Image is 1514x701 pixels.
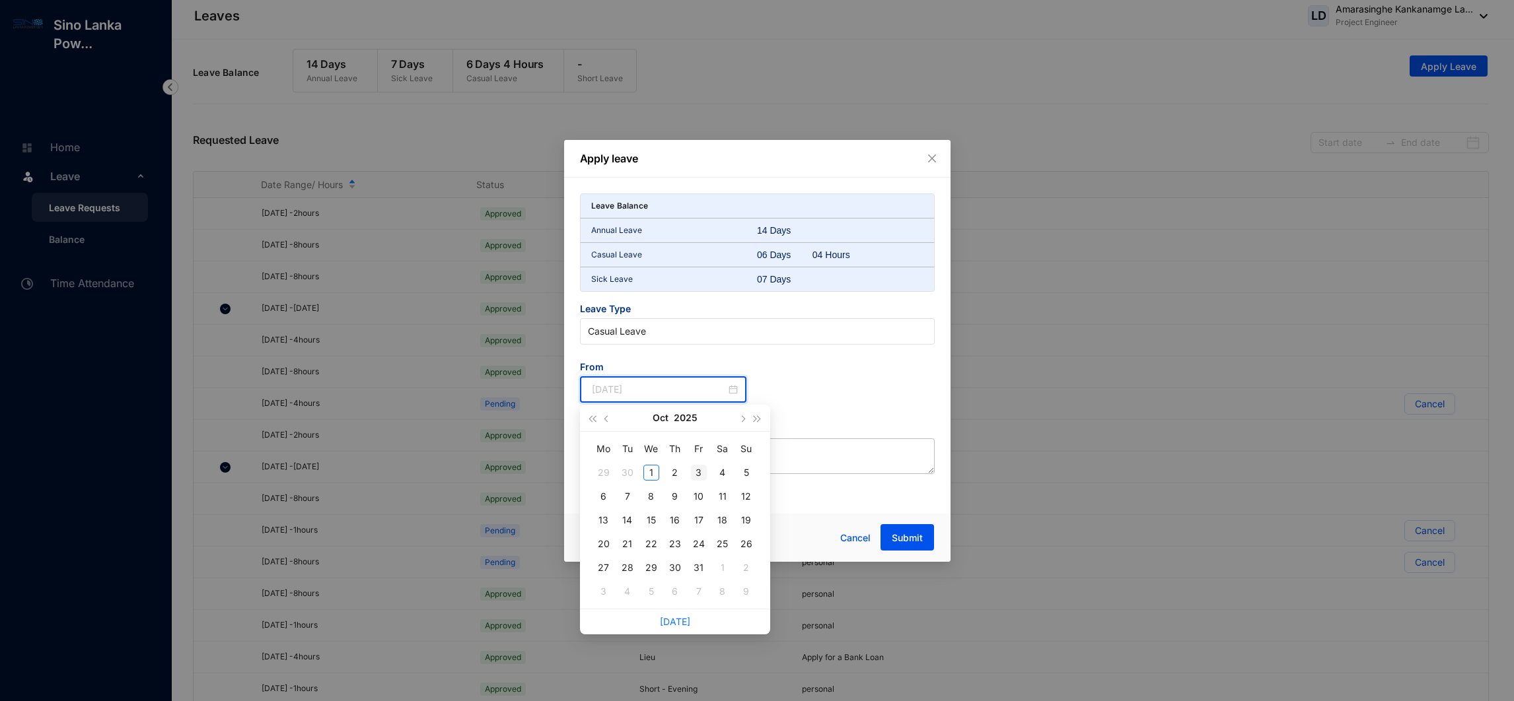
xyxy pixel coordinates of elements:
td: 2025-10-30 [663,556,687,580]
td: 2025-10-23 [663,532,687,556]
div: 1 [715,560,731,576]
div: 3 [596,584,612,599]
td: 2025-10-13 [592,508,616,532]
td: 2025-10-27 [592,556,616,580]
td: 2025-10-08 [639,484,663,508]
th: Fr [687,437,711,461]
td: 2025-10-31 [687,556,711,580]
div: 04 Hours [812,248,868,261]
div: 21 [620,536,635,552]
div: 19 [739,512,754,528]
p: Leave Balance [591,199,649,213]
div: 15 [643,512,659,528]
div: 24 [691,536,707,552]
th: We [639,437,663,461]
td: 2025-09-30 [616,461,639,484]
td: 2025-11-05 [639,580,663,603]
div: 6 [596,488,612,504]
td: 2025-11-02 [735,556,758,580]
input: Start Date [592,382,727,397]
a: [DATE] [660,616,690,627]
div: 29 [596,465,612,481]
span: From [580,360,747,376]
div: 28 [620,560,635,576]
button: 2025 [674,405,698,431]
div: 5 [739,465,754,481]
td: 2025-10-25 [711,532,735,556]
div: 2 [739,560,754,576]
td: 2025-10-05 [735,461,758,484]
td: 2025-10-11 [711,484,735,508]
button: Oct [653,405,668,431]
button: Close [925,151,939,166]
div: 20 [596,536,612,552]
div: 5 [643,584,659,599]
div: 1 [643,465,659,481]
div: 12 [739,488,754,504]
td: 2025-10-16 [663,508,687,532]
td: 2025-11-09 [735,580,758,603]
div: 27 [596,560,612,576]
td: 2025-10-26 [735,532,758,556]
span: close [927,153,937,164]
th: Th [663,437,687,461]
td: 2025-10-01 [639,461,663,484]
td: 2025-10-17 [687,508,711,532]
div: 2 [667,465,683,481]
div: 29 [643,560,659,576]
div: 14 [620,512,635,528]
td: 2025-10-06 [592,484,616,508]
td: 2025-10-22 [639,532,663,556]
td: 2025-09-29 [592,461,616,484]
div: 16 [667,512,683,528]
td: 2025-10-07 [616,484,639,508]
div: 7 [691,584,707,599]
div: 17 [691,512,707,528]
td: 2025-10-03 [687,461,711,484]
td: 2025-10-12 [735,484,758,508]
th: Su [735,437,758,461]
td: 2025-10-02 [663,461,687,484]
div: 18 [715,512,731,528]
div: 6 [667,584,683,599]
td: 2025-11-03 [592,580,616,603]
div: 06 Days [757,248,812,261]
td: 2025-10-15 [639,508,663,532]
td: 2025-10-10 [687,484,711,508]
td: 2025-11-01 [711,556,735,580]
th: Sa [711,437,735,461]
div: 23 [667,536,683,552]
td: 2025-11-08 [711,580,735,603]
td: 2025-10-04 [711,461,735,484]
div: 31 [691,560,707,576]
div: 14 Days [757,224,812,237]
div: 9 [739,584,754,599]
div: 9 [667,488,683,504]
td: 2025-10-21 [616,532,639,556]
p: Annual Leave [591,224,758,237]
div: 11 [715,488,731,504]
span: Submit [892,531,923,545]
th: Mo [592,437,616,461]
th: Tu [616,437,639,461]
div: 10 [691,488,707,504]
div: 13 [596,512,612,528]
div: 4 [620,584,635,599]
div: 07 Days [757,273,812,286]
td: 2025-11-04 [616,580,639,603]
div: 7 [620,488,635,504]
div: 8 [715,584,731,599]
td: 2025-10-24 [687,532,711,556]
button: Cancel [830,525,881,551]
button: Submit [881,524,934,551]
p: Sick Leave [591,273,758,286]
td: 2025-11-06 [663,580,687,603]
div: 4 [715,465,731,481]
p: Apply leave [580,150,935,166]
p: Casual Leave [591,248,758,261]
span: Leave Type [580,302,935,318]
span: Cancel [840,531,871,545]
td: 2025-10-09 [663,484,687,508]
td: 2025-10-18 [711,508,735,532]
div: 25 [715,536,731,552]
